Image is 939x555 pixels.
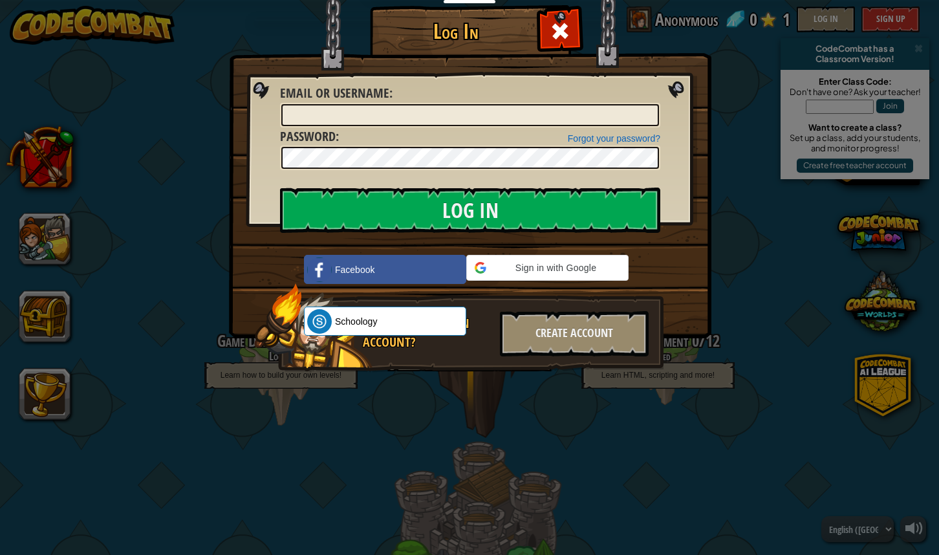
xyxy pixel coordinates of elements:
div: Create Account [500,311,649,356]
label: : [280,127,339,146]
span: Password [280,127,336,145]
h1: Log In [373,20,538,43]
iframe: Sign in with Google Button [460,279,592,308]
label: : [280,84,393,103]
a: Forgot your password? [568,133,660,144]
img: schoology.png [307,309,332,334]
iframe: Sign in with Google Dialog [673,13,926,246]
div: Sign in with Google. Opens in new tab [466,279,585,308]
input: Log In [280,188,660,233]
span: Email or Username [280,84,389,102]
span: Schoology [335,315,377,328]
div: Sign in with Google [466,255,629,281]
span: Facebook [335,263,374,276]
span: Sign in with Google [491,261,620,274]
img: facebook_small.png [307,257,332,282]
